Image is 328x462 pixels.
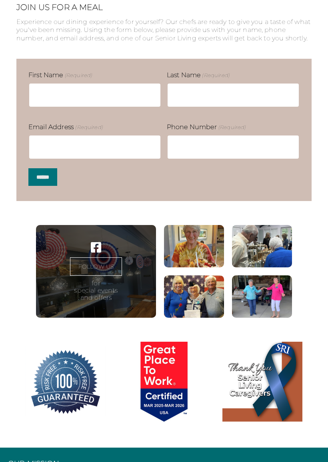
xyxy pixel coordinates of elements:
span: (Required) [74,123,103,131]
label: Phone Number [167,123,246,131]
a: Thank You Senior Living Caregivers [213,342,312,424]
label: Email Address [28,123,103,131]
span: (Required) [217,123,246,131]
a: FOLLOW US [70,257,122,276]
a: Visit our ' . $platform_name . ' page [91,241,101,253]
label: First Name [28,71,92,80]
img: Great Place to Work [124,342,204,422]
p: Experience our dining experience for yourself? Our chefs are ready to give you a taste of what yo... [16,18,312,43]
img: Thank You Senior Living Caregivers [222,342,302,422]
a: 100% Risk Free Guarantee [16,342,115,424]
img: 100% Risk Free Guarantee [26,342,106,422]
h2: JOIN US FOR A MEAL [16,2,312,12]
p: for special events and offers [74,280,118,301]
span: (Required) [201,72,230,79]
label: Last Name [167,71,230,80]
a: Great Place to Work [115,342,213,424]
span: (Required) [64,72,92,79]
